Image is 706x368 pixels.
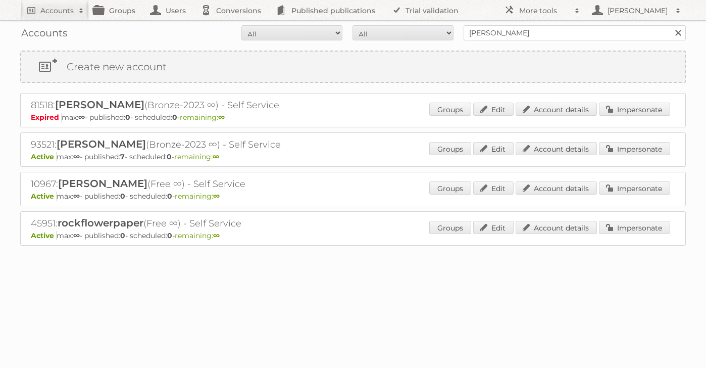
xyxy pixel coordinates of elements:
strong: ∞ [73,231,80,240]
a: Edit [473,142,514,155]
strong: 0 [167,192,172,201]
span: [PERSON_NAME] [57,138,146,150]
a: Impersonate [599,221,670,234]
span: [PERSON_NAME] [55,99,144,111]
strong: 0 [125,113,130,122]
strong: ∞ [78,113,85,122]
span: rockflowerpaper [58,217,143,229]
strong: 0 [167,231,172,240]
a: Edit [473,181,514,195]
span: remaining: [175,231,220,240]
strong: ∞ [213,192,220,201]
span: Active [31,152,57,161]
strong: ∞ [213,231,220,240]
h2: 45951: (Free ∞) - Self Service [31,217,384,230]
span: remaining: [180,113,225,122]
span: Active [31,192,57,201]
a: Impersonate [599,103,670,116]
a: Edit [473,221,514,234]
span: Active [31,231,57,240]
h2: 81518: (Bronze-2023 ∞) - Self Service [31,99,384,112]
strong: ∞ [73,192,80,201]
strong: 7 [120,152,125,161]
a: Impersonate [599,142,670,155]
strong: 0 [120,192,125,201]
a: Account details [516,103,597,116]
h2: [PERSON_NAME] [605,6,671,16]
a: Account details [516,142,597,155]
a: Create new account [21,52,685,82]
h2: 10967: (Free ∞) - Self Service [31,177,384,191]
a: Account details [516,221,597,234]
p: max: - published: - scheduled: - [31,152,675,161]
strong: 0 [120,231,125,240]
a: Impersonate [599,181,670,195]
p: max: - published: - scheduled: - [31,231,675,240]
p: max: - published: - scheduled: - [31,113,675,122]
strong: ∞ [218,113,225,122]
a: Account details [516,181,597,195]
strong: ∞ [73,152,80,161]
h2: More tools [519,6,570,16]
strong: 0 [167,152,172,161]
strong: 0 [172,113,177,122]
a: Groups [429,181,471,195]
span: Expired [31,113,62,122]
h2: Accounts [40,6,74,16]
span: remaining: [175,192,220,201]
p: max: - published: - scheduled: - [31,192,675,201]
a: Edit [473,103,514,116]
a: Groups [429,142,471,155]
a: Groups [429,103,471,116]
h2: 93521: (Bronze-2023 ∞) - Self Service [31,138,384,151]
strong: ∞ [213,152,219,161]
a: Groups [429,221,471,234]
span: [PERSON_NAME] [58,177,147,190]
span: remaining: [174,152,219,161]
